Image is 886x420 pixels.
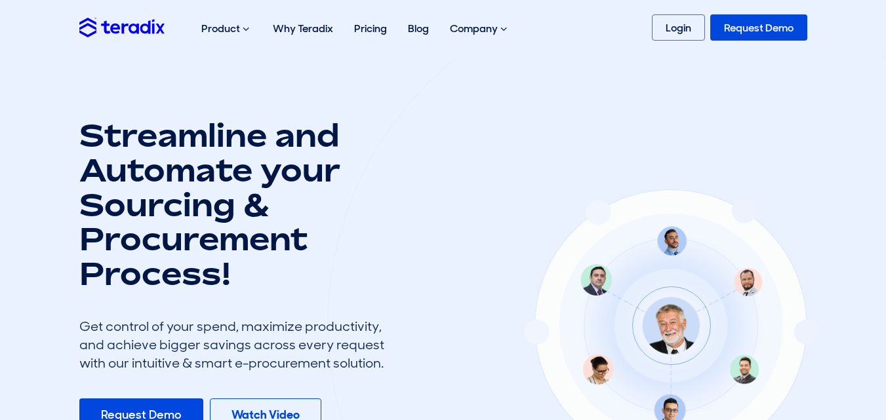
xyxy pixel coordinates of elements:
[344,8,397,49] a: Pricing
[79,118,394,291] h1: Streamline and Automate your Sourcing & Procurement Process!
[439,8,520,50] div: Company
[79,18,165,37] img: Teradix logo
[397,8,439,49] a: Blog
[79,317,394,372] div: Get control of your spend, maximize productivity, and achieve bigger savings across every request...
[262,8,344,49] a: Why Teradix
[652,14,705,41] a: Login
[710,14,807,41] a: Request Demo
[191,8,262,50] div: Product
